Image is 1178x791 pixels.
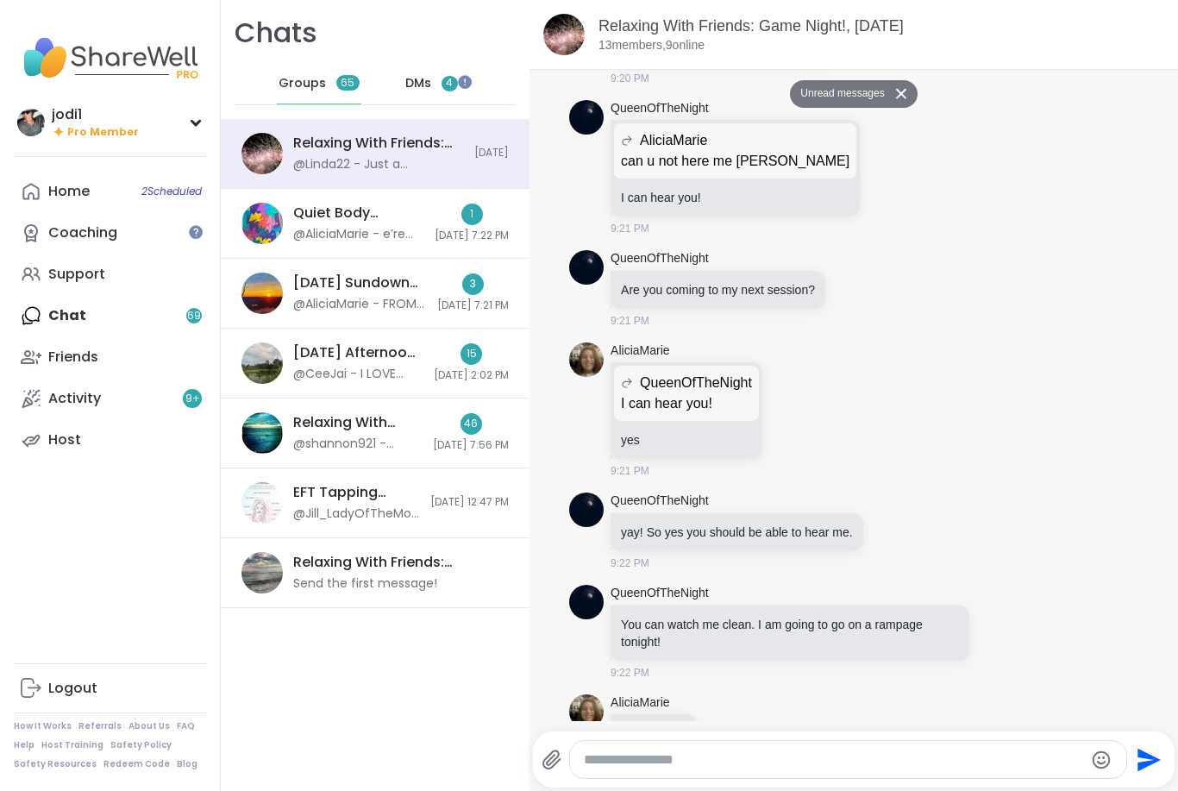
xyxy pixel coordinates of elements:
[103,758,170,770] a: Redeem Code
[185,392,200,406] span: 9 +
[790,80,889,108] button: Unread messages
[279,75,326,92] span: Groups
[14,720,72,732] a: How It Works
[241,342,283,384] img: Tuesday Afternoon Body Doublers and Chillers!, Sep 09
[293,296,427,313] div: @AliciaMarie - FROM SHAREWELL: Hi all - we’re aware of the tech issues happening right now. The p...
[14,254,206,295] a: Support
[433,438,509,453] span: [DATE] 7:56 PM
[14,739,34,751] a: Help
[569,342,604,377] img: https://sharewell-space-live.sfo3.digitaloceanspaces.com/user-generated/ddf01a60-9946-47ee-892f-d...
[569,100,604,135] img: https://sharewell-space-live.sfo3.digitaloceanspaces.com/user-generated/d7277878-0de6-43a2-a937-4...
[293,156,464,173] div: @Linda22 - Just a question...It is dated [DATE]?
[189,225,203,239] iframe: Spotlight
[78,720,122,732] a: Referrals
[462,273,484,295] div: 3
[1127,740,1166,779] button: Send
[611,556,649,571] span: 9:22 PM
[14,419,206,461] a: Host
[611,100,709,117] a: QueenOfTheNight
[293,483,420,502] div: EFT Tapping [DATE] Practice, [DATE]
[405,75,431,92] span: DMs
[611,665,649,681] span: 9:22 PM
[611,493,709,510] a: QueenOfTheNight
[14,758,97,770] a: Safety Resources
[293,575,437,593] div: Send the first message!
[41,739,103,751] a: Host Training
[611,71,649,86] span: 9:20 PM
[640,130,707,151] span: AliciaMarie
[293,343,423,362] div: [DATE] Afternoon Body Doublers and Chillers!, [DATE]
[177,720,195,732] a: FAQ
[141,185,202,198] span: 2 Scheduled
[293,273,427,292] div: [DATE] Sundown Hangout, [DATE]
[52,105,139,124] div: jodi1
[621,524,853,541] p: yay! So yes you should be able to hear me.
[611,313,649,329] span: 9:21 PM
[474,146,509,160] span: [DATE]
[437,298,509,313] span: [DATE] 7:21 PM
[235,14,317,53] h1: Chats
[434,368,509,383] span: [DATE] 2:02 PM
[611,694,669,712] a: AliciaMarie
[14,336,206,378] a: Friends
[48,223,117,242] div: Coaching
[14,171,206,212] a: Home2Scheduled
[341,76,354,91] span: 65
[621,616,959,650] p: You can watch me clean. I am going to go on a rampage tonight!
[640,373,752,393] span: QueenOfTheNight
[621,281,815,298] p: Are you coming to my next session?
[543,14,585,55] img: Relaxing With Friends: Game Night!, Sep 09
[293,366,423,383] div: @CeeJai - I LOVE YOU TOO [PERSON_NAME] @SadPoet
[621,431,752,449] p: yes
[569,493,604,527] img: https://sharewell-space-live.sfo3.digitaloceanspaces.com/user-generated/d7277878-0de6-43a2-a937-4...
[293,505,420,523] div: @Jill_LadyOfTheMountain - I really love this perspective. And again I want to say that if you are...
[293,413,423,432] div: Relaxing With Friends: Affirmation Nation!, [DATE]
[1091,750,1112,770] button: Emoji picker
[293,436,423,453] div: @shannon921 - thank you so much!
[293,226,424,243] div: @AliciaMarie - e’re aware of the audio issues some users are experiencing and our team is activel...
[48,265,105,284] div: Support
[14,668,206,709] a: Logout
[598,17,904,35] a: Relaxing With Friends: Game Night!, [DATE]
[241,552,283,593] img: Relaxing With Friends: Affirmation Nation!, Sep 10
[584,751,1084,769] textarea: Type your message
[611,342,669,360] a: AliciaMarie
[14,28,206,88] img: ShareWell Nav Logo
[611,221,649,236] span: 9:21 PM
[48,679,97,698] div: Logout
[458,75,472,89] iframe: Spotlight
[621,189,849,206] p: I can hear you!
[293,553,498,572] div: Relaxing With Friends: Affirmation Nation!, [DATE]
[241,133,283,174] img: Relaxing With Friends: Game Night!, Sep 09
[569,694,604,729] img: https://sharewell-space-live.sfo3.digitaloceanspaces.com/user-generated/ddf01a60-9946-47ee-892f-d...
[611,463,649,479] span: 9:21 PM
[67,125,139,140] span: Pro Member
[598,37,705,54] p: 13 members, 9 online
[446,76,453,91] span: 4
[621,151,849,172] p: can u not here me [PERSON_NAME]
[128,720,170,732] a: About Us
[177,758,197,770] a: Blog
[110,739,172,751] a: Safety Policy
[14,212,206,254] a: Coaching
[293,134,464,153] div: Relaxing With Friends: Game Night!, [DATE]
[241,412,283,454] img: Relaxing With Friends: Affirmation Nation!, Sep 08
[461,204,483,225] div: 1
[621,393,752,414] p: I can hear you!
[461,413,482,435] div: 46
[241,482,283,524] img: EFT Tapping Monday Practice, Sep 08
[461,343,482,365] div: 15
[17,109,45,136] img: jodi1
[48,430,81,449] div: Host
[435,229,509,243] span: [DATE] 7:22 PM
[611,585,709,602] a: QueenOfTheNight
[48,389,101,408] div: Activity
[569,585,604,619] img: https://sharewell-space-live.sfo3.digitaloceanspaces.com/user-generated/d7277878-0de6-43a2-a937-4...
[48,182,90,201] div: Home
[293,204,424,223] div: Quiet Body Doubling -[DATE] Pt 2, [DATE]
[430,495,509,510] span: [DATE] 12:47 PM
[14,378,206,419] a: Activity9+
[611,250,709,267] a: QueenOfTheNight
[48,348,98,367] div: Friends
[241,273,283,314] img: Sunday Sundown Hangout, Sep 07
